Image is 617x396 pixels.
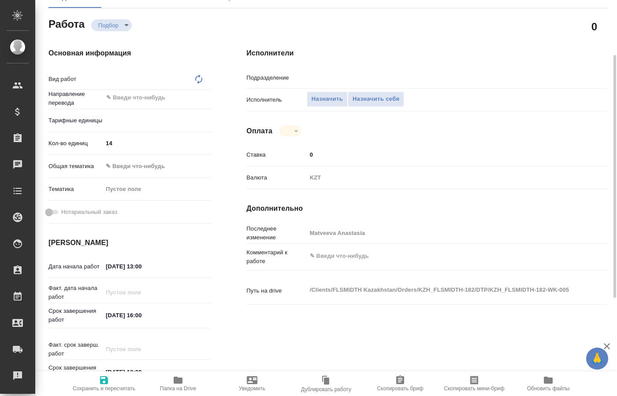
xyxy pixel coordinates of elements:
[246,173,306,182] p: Валюта
[106,162,201,171] div: ✎ Введи что-нибудь
[103,343,180,356] input: Пустое поле
[239,385,265,392] span: Уведомить
[96,22,121,29] button: Подбор
[48,185,103,194] p: Тематика
[103,260,180,273] input: ✎ Введи что-нибудь
[103,182,211,197] div: Пустое поле
[307,148,577,161] input: ✎ Введи что-нибудь
[307,92,348,107] button: Назначить
[511,371,585,396] button: Обновить файлы
[246,73,306,82] p: Подразделение
[48,48,211,59] h4: Основная информация
[67,371,141,396] button: Сохранить и пересчитать
[246,224,306,242] p: Последнее изменение
[103,137,211,150] input: ✎ Введи что-нибудь
[106,185,201,194] div: Пустое поле
[246,48,607,59] h4: Исполнители
[377,385,423,392] span: Скопировать бриф
[105,92,179,103] input: ✎ Введи что-нибудь
[103,286,180,299] input: Пустое поле
[48,15,85,31] h2: Работа
[103,309,180,322] input: ✎ Введи что-нибудь
[215,371,289,396] button: Уведомить
[307,227,577,240] input: Пустое поле
[444,385,504,392] span: Скопировать мини-бриф
[48,75,103,84] p: Вид работ
[246,248,306,266] p: Комментарий к работе
[301,386,351,392] span: Дублировать работу
[586,348,608,370] button: 🙏
[246,95,306,104] p: Исполнитель
[61,208,117,216] span: Нотариальный заказ
[141,371,215,396] button: Папка на Drive
[48,262,103,271] p: Дата начала работ
[279,125,301,136] div: Подбор
[246,203,607,214] h4: Дополнительно
[527,385,570,392] span: Обновить файлы
[103,159,211,174] div: ✎ Введи что-нибудь
[246,286,306,295] p: Путь на drive
[307,170,577,185] div: KZT
[160,385,196,392] span: Папка на Drive
[91,19,132,31] div: Подбор
[73,385,135,392] span: Сохранить и пересчитать
[48,139,103,148] p: Кол-во единиц
[591,19,597,34] h2: 0
[289,371,363,396] button: Дублировать работу
[48,116,103,125] p: Тарифные единицы
[48,238,211,248] h4: [PERSON_NAME]
[307,282,577,297] textarea: /Clients/FLSMIDTH Kazakhstan/Orders/KZH_FLSMIDTH-182/DTP/KZH_FLSMIDTH-182-WK-005
[48,90,103,107] p: Направление перевода
[103,113,211,128] div: ​
[363,371,437,396] button: Скопировать бриф
[48,307,103,324] p: Срок завершения работ
[48,341,103,358] p: Факт. срок заверш. работ
[48,284,103,301] p: Факт. дата начала работ
[48,363,103,381] p: Срок завершения услуги
[246,126,272,136] h4: Оплата
[312,94,343,104] span: Назначить
[246,150,306,159] p: Ставка
[572,76,574,78] button: Open
[590,349,605,368] span: 🙏
[206,97,208,99] button: Open
[103,366,180,378] input: ✎ Введи что-нибудь
[348,92,404,107] button: Назначить себя
[353,94,399,104] span: Назначить себя
[48,162,103,171] p: Общая тематика
[437,371,511,396] button: Скопировать мини-бриф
